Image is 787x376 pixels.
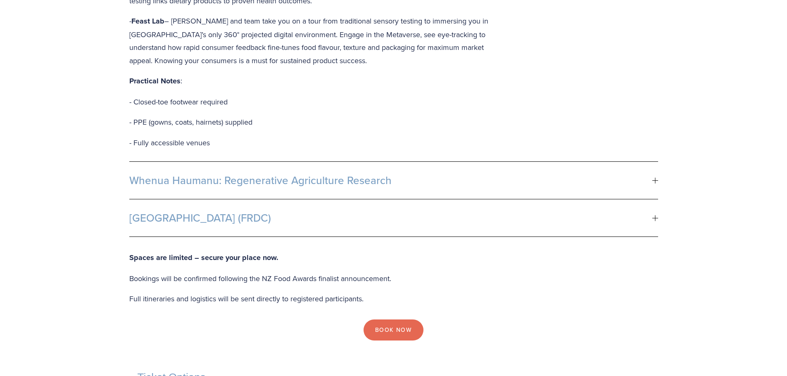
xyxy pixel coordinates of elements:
[129,136,499,149] p: - Fully accessible venues
[129,199,658,236] button: [GEOGRAPHIC_DATA] (FRDC)
[129,74,499,88] p: :
[129,116,499,129] p: - PPE (gowns, coats, hairnets) supplied
[129,292,658,305] p: Full itineraries and logistics will be sent directly to registered participants.
[129,162,658,199] button: Whenua Haumanu: Regenerative Agriculture Research
[129,174,652,187] span: Whenua Haumanu: Regenerative Agriculture Research
[131,16,164,26] strong: Feast Lab
[129,95,499,109] p: - Closed-toe footwear required
[129,14,499,67] p: - – [PERSON_NAME] and team take you on a tour from traditional sensory testing to immersing you i...
[129,76,181,86] strong: Practical Notes
[129,212,652,224] span: [GEOGRAPHIC_DATA] (FRDC)
[129,252,278,263] strong: Spaces are limited – secure your place now.
[129,272,658,285] p: Bookings will be confirmed following the NZ Food Awards finalist announcement.
[364,319,423,341] a: Book Now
